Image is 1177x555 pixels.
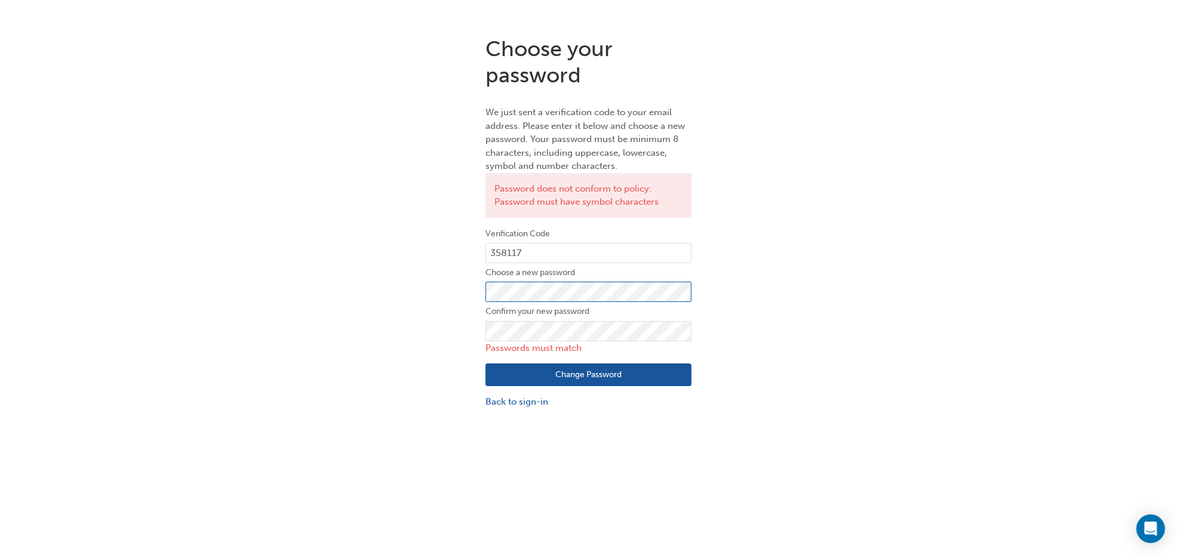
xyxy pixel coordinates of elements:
[485,173,692,218] div: Password does not conform to policy: Password must have symbol characters
[485,341,692,355] p: Passwords must match
[1136,514,1165,543] div: Open Intercom Messenger
[485,266,692,280] label: Choose a new password
[485,304,692,319] label: Confirm your new password
[485,36,692,88] h1: Choose your password
[485,227,692,241] label: Verification Code
[485,395,692,409] a: Back to sign-in
[485,363,692,386] button: Change Password
[485,243,692,263] input: e.g. 123456
[485,106,692,173] p: We just sent a verification code to your email address. Please enter it below and choose a new pa...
